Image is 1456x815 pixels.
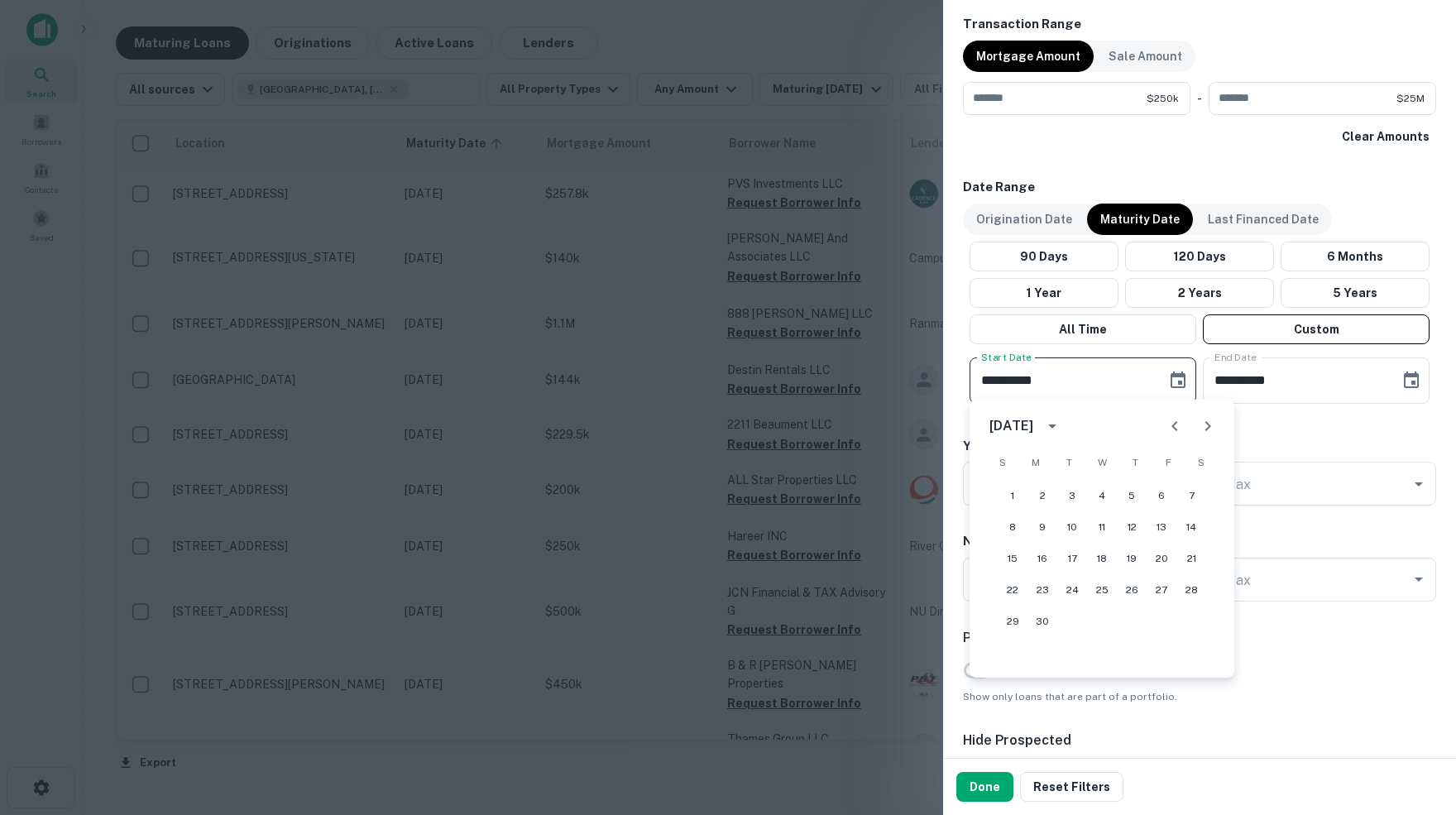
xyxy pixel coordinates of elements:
span: Thursday [1120,446,1150,479]
button: 7 [1176,481,1206,511]
button: 28 [1176,575,1206,605]
button: Clear Amounts [1335,122,1436,151]
span: Monday [1021,446,1051,479]
button: 20 [1147,544,1176,573]
button: Open [1407,568,1430,591]
button: 1 Year [970,278,1118,308]
p: Maturity Date [1100,210,1180,228]
button: Reset Filters [1020,772,1123,802]
button: Open [1407,472,1430,496]
button: 6 [1147,481,1176,511]
button: 25 [1087,575,1117,605]
h6: Date Range [963,178,1436,197]
p: Sale Amount [1109,47,1182,65]
button: Choose date, selected date is Sep 17, 2025 [1395,364,1428,397]
button: 12 [1117,512,1147,542]
button: 90 Days [970,242,1118,271]
h6: Hide Prospected [963,731,1436,750]
button: 16 [1027,544,1057,573]
span: $250k [1147,91,1179,106]
button: calendar view is open, switch to year view [1038,412,1066,440]
button: Done [956,772,1013,802]
button: 10 [1057,512,1087,542]
button: 26 [1117,575,1147,605]
span: Show only loans that are part of a portfolio. [963,689,1436,704]
p: Mortgage Amount [976,47,1080,65]
button: 24 [1057,575,1087,605]
button: 27 [1147,575,1176,605]
button: 19 [1117,544,1147,573]
p: Last Financed Date [1208,210,1319,228]
button: 8 [998,512,1027,542]
label: End Date [1214,350,1257,364]
button: 14 [1176,512,1206,542]
label: Start Date [981,350,1032,364]
h6: Transaction Range [963,15,1436,34]
p: Origination Date [976,210,1072,228]
button: 6 Months [1281,242,1430,271]
button: 22 [998,575,1027,605]
button: 29 [998,606,1027,636]
span: Friday [1153,446,1183,479]
div: - [1197,82,1202,115]
span: Wednesday [1087,446,1117,479]
span: Saturday [1186,446,1216,479]
span: Tuesday [1054,446,1084,479]
button: 3 [1057,481,1087,511]
span: Sunday [988,446,1018,479]
button: 4 [1087,481,1117,511]
h6: Year Built [963,437,1022,456]
button: 120 Days [1125,242,1274,271]
button: 1 [998,481,1027,511]
button: All Time [970,314,1196,344]
span: $25M [1396,91,1425,106]
iframe: Chat Widget [1373,683,1456,762]
button: Choose date, selected date is May 20, 2025 [1161,364,1195,397]
h6: Portfolio Loans [963,628,1436,648]
button: Custom [1203,314,1430,344]
button: 23 [1027,575,1057,605]
button: Previous month [1158,410,1191,443]
button: 2 [1027,481,1057,511]
button: 21 [1176,544,1206,573]
button: 9 [1027,512,1057,542]
button: 11 [1087,512,1117,542]
button: 30 [1027,606,1057,636]
button: 5 Years [1281,278,1430,308]
button: 13 [1147,512,1176,542]
button: 18 [1087,544,1117,573]
button: 15 [998,544,1027,573]
h6: Number of Units [963,532,1064,551]
div: [DATE] [989,416,1033,436]
button: 2 Years [1125,278,1274,308]
button: 5 [1117,481,1147,511]
button: 17 [1057,544,1087,573]
button: Next month [1191,410,1224,443]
